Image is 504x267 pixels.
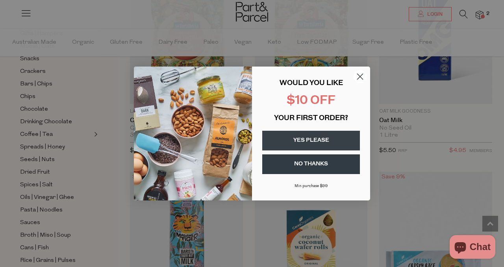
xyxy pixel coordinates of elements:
span: Min purchase $99 [295,184,328,188]
button: Close dialog [353,70,367,83]
span: YOUR FIRST ORDER? [274,115,348,122]
span: $10 OFF [287,95,335,107]
button: NO THANKS [262,154,360,174]
button: YES PLEASE [262,131,360,150]
span: WOULD YOU LIKE [280,80,343,87]
inbox-online-store-chat: Shopify online store chat [447,235,498,261]
img: 43fba0fb-7538-40bc-babb-ffb1a4d097bc.jpeg [134,67,252,200]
